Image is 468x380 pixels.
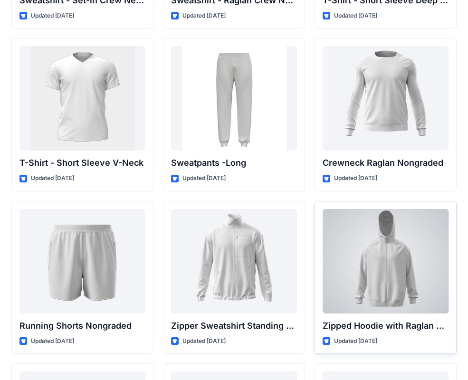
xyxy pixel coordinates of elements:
p: Crewneck Raglan Nongraded [323,156,449,170]
p: Zipped Hoodie with Raglan Sleeve Nongraded [323,319,449,332]
a: Running Shorts Nongraded [19,209,145,313]
a: Zipper Sweatshirt Standing Collar Nongraded [171,209,297,313]
p: Updated [DATE] [182,336,226,346]
a: Zipped Hoodie with Raglan Sleeve Nongraded [323,209,449,313]
p: Zipper Sweatshirt Standing Collar Nongraded [171,319,297,332]
a: Crewneck Raglan Nongraded [323,46,449,151]
p: Updated [DATE] [334,173,377,183]
p: Updated [DATE] [334,336,377,346]
p: Running Shorts Nongraded [19,319,145,332]
p: T-Shirt - Short Sleeve V-Neck [19,156,145,170]
p: Updated [DATE] [182,173,226,183]
p: Updated [DATE] [31,173,74,183]
a: T-Shirt - Short Sleeve V-Neck [19,46,145,151]
p: Sweatpants -Long [171,156,297,170]
p: Updated [DATE] [31,336,74,346]
p: Updated [DATE] [31,11,74,21]
p: Updated [DATE] [182,11,226,21]
a: Sweatpants -Long [171,46,297,151]
p: Updated [DATE] [334,11,377,21]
